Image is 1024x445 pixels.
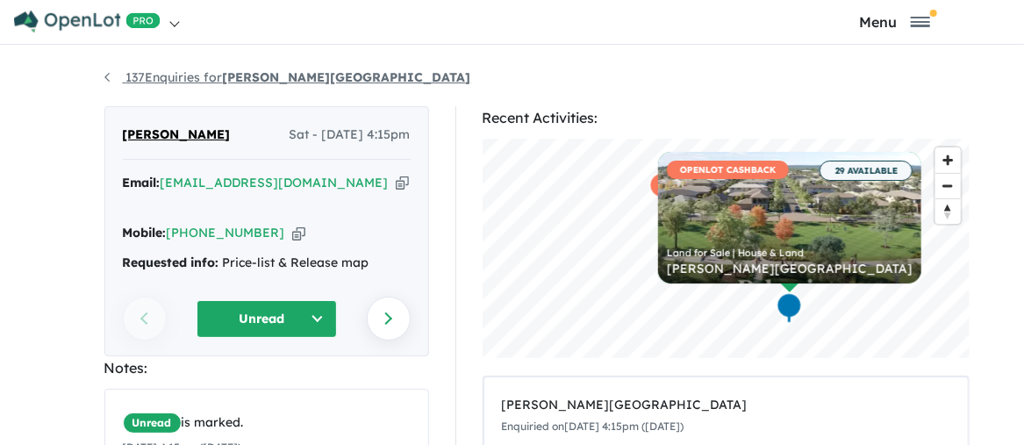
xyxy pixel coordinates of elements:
div: Recent Activities: [483,106,970,130]
button: Reset bearing to north [935,198,961,224]
span: Unread [123,413,182,434]
button: Zoom in [935,147,961,173]
div: Notes: [104,356,429,380]
small: Enquiried on [DATE] 4:15pm ([DATE]) [502,420,684,433]
div: Map marker [648,172,675,205]
nav: breadcrumb [104,68,920,89]
a: [PHONE_NUMBER] [167,225,285,240]
a: OPENLOT CASHBACK 29 AVAILABLE Land for Sale | House & Land [PERSON_NAME][GEOGRAPHIC_DATA] [658,152,921,284]
span: OPENLOT CASHBACK [667,161,789,179]
span: Reset bearing to north [935,199,961,224]
div: Price-list & Release map [123,253,411,274]
button: Toggle navigation [770,13,1020,30]
button: Copy [396,174,409,192]
div: Land for Sale | House & Land [667,248,913,258]
span: Zoom out [935,174,961,198]
span: [PERSON_NAME] [123,125,231,146]
button: Unread [197,300,337,338]
a: [EMAIL_ADDRESS][DOMAIN_NAME] [161,175,389,190]
strong: Mobile: [123,225,167,240]
button: Zoom out [935,173,961,198]
div: [PERSON_NAME][GEOGRAPHIC_DATA] [667,262,913,275]
div: is marked. [123,413,424,434]
a: 137Enquiries for[PERSON_NAME][GEOGRAPHIC_DATA] [104,69,471,85]
strong: Requested info: [123,255,219,270]
div: [PERSON_NAME][GEOGRAPHIC_DATA] [502,395,950,416]
span: 29 AVAILABLE [820,161,913,181]
button: Copy [292,224,305,242]
img: Openlot PRO Logo White [14,11,161,32]
span: Sat - [DATE] 4:15pm [290,125,411,146]
canvas: Map [483,139,970,358]
strong: Email: [123,175,161,190]
div: Map marker [776,292,802,325]
strong: [PERSON_NAME][GEOGRAPHIC_DATA] [223,69,471,85]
